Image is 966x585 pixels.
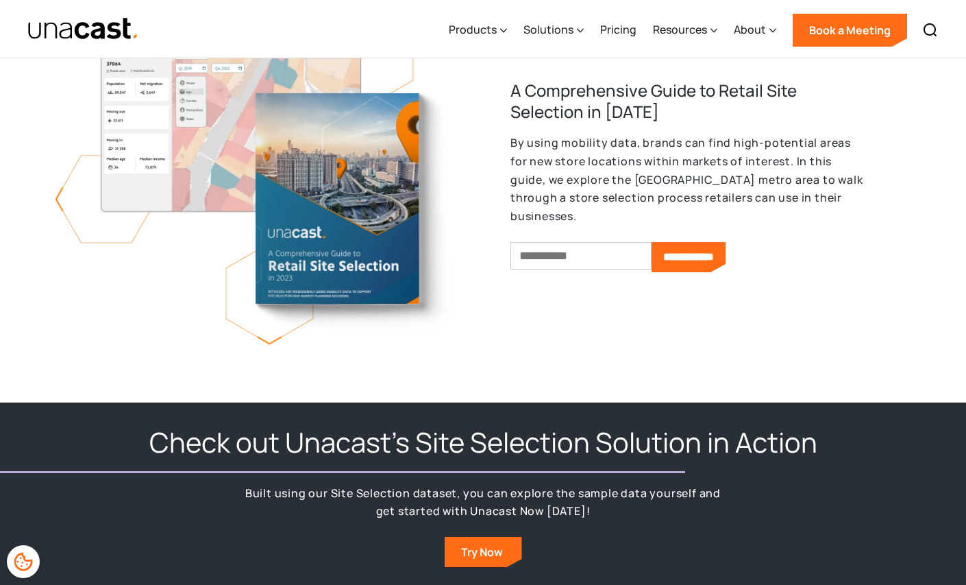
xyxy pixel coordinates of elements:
div: Solutions [523,21,573,38]
img: Search icon [922,22,939,38]
div: About [734,2,776,58]
div: Cookie Preferences [7,545,40,578]
div: Resources [653,21,707,38]
a: Pricing [600,2,636,58]
a: home [27,17,139,41]
a: Book a Meeting [793,14,907,47]
h3: A Comprehensive Guide to Retail Site Selection in [DATE] [510,80,867,123]
h2: Check out Unacast’s Site Selection Solution in Action [149,425,817,460]
p: Built using our Site Selection dataset, you can explore the sample data yourself and get started ... [242,484,724,521]
img: comprehensive guide cover [55,4,483,348]
a: Try Now [445,537,522,567]
div: About [734,21,766,38]
div: Products [449,21,497,38]
div: Products [449,2,507,58]
p: By using mobility data, brands can find high-potential areas for new store locations within marke... [510,134,867,226]
div: Solutions [523,2,584,58]
div: Resources [653,2,717,58]
img: Unacast text logo [27,17,139,41]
